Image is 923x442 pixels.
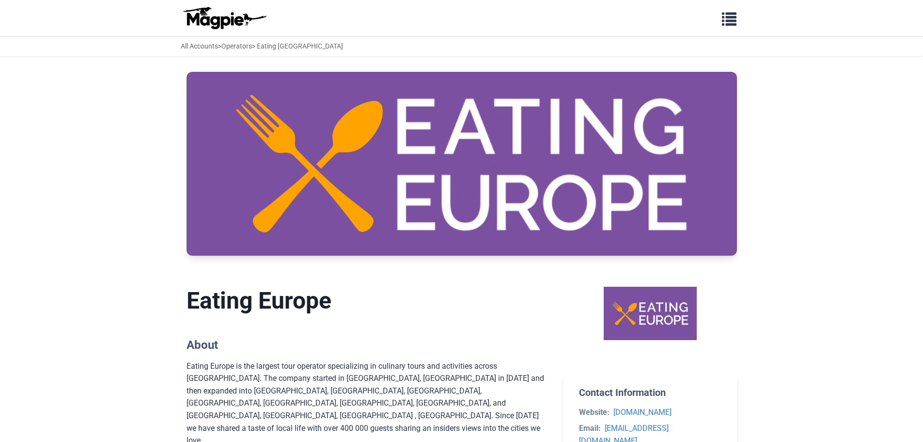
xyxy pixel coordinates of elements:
img: logo-ab69f6fb50320c5b225c76a69d11143b.png [181,6,268,30]
h1: Eating Europe [187,287,548,315]
a: [DOMAIN_NAME] [613,408,672,417]
strong: Email: [579,424,601,433]
div: > > Eating [GEOGRAPHIC_DATA] [181,41,343,51]
img: Eating Europe logo [604,287,697,340]
a: Operators [221,42,252,50]
a: All Accounts [181,42,218,50]
h2: About [187,338,548,352]
h2: Contact Information [579,387,721,398]
img: Eating Europe banner [187,72,737,256]
strong: Website: [579,408,610,417]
